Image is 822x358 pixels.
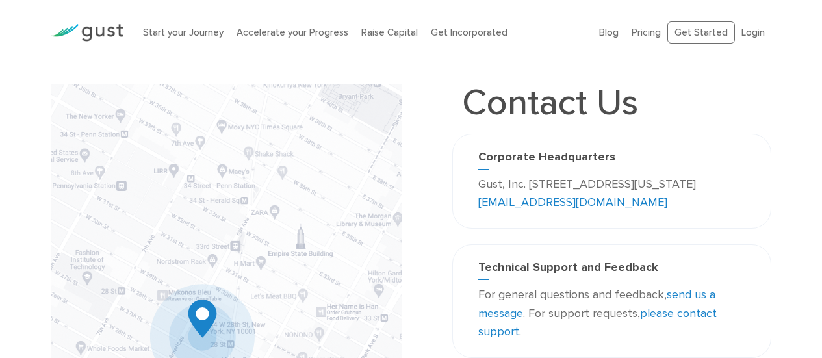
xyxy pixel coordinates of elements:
[478,261,745,280] h3: Technical Support and Feedback
[478,150,745,170] h3: Corporate Headquarters
[452,84,648,121] h1: Contact Us
[632,27,661,38] a: Pricing
[51,24,123,42] img: Gust Logo
[667,21,735,44] a: Get Started
[478,175,745,213] p: Gust, Inc. [STREET_ADDRESS][US_STATE]
[237,27,348,38] a: Accelerate your Progress
[478,286,745,342] p: For general questions and feedback, . For support requests, .
[361,27,418,38] a: Raise Capital
[431,27,507,38] a: Get Incorporated
[478,196,667,209] a: [EMAIL_ADDRESS][DOMAIN_NAME]
[143,27,224,38] a: Start your Journey
[478,288,715,320] a: send us a message
[599,27,619,38] a: Blog
[741,27,765,38] a: Login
